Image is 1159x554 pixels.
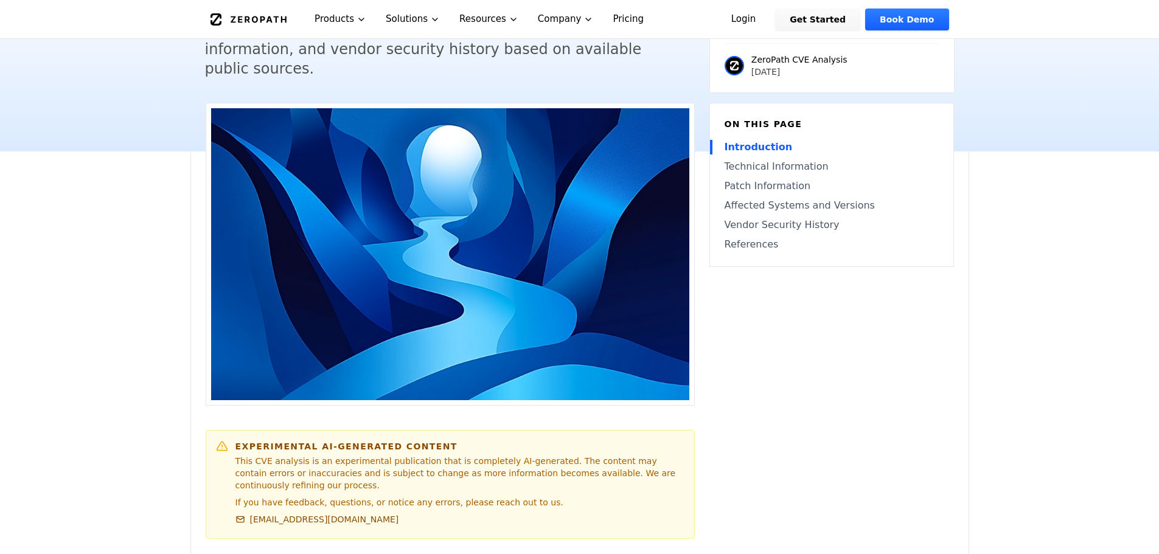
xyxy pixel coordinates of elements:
a: Vendor Security History [725,218,939,232]
a: References [725,237,939,252]
a: Technical Information [725,159,939,174]
p: ZeroPath CVE Analysis [751,54,847,66]
a: Book Demo [865,9,948,30]
p: If you have feedback, questions, or notice any errors, please reach out to us. [235,496,684,508]
h6: On this page [725,118,939,130]
a: [EMAIL_ADDRESS][DOMAIN_NAME] [235,513,399,525]
a: Affected Systems and Versions [725,198,939,213]
p: This CVE analysis is an experimental publication that is completely AI-generated. The content may... [235,455,684,491]
img: ZeroPath CVE Analysis [725,56,744,75]
a: Login [717,9,771,30]
img: Zoom Windows Client CVE-2025-49457: Brief Summary of Untrusted Search Path Vulnerability and Patc... [211,108,689,400]
a: Patch Information [725,179,939,193]
a: Get Started [775,9,860,30]
p: [DATE] [751,66,847,78]
a: Introduction [725,140,939,154]
h6: Experimental AI-Generated Content [235,440,684,452]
